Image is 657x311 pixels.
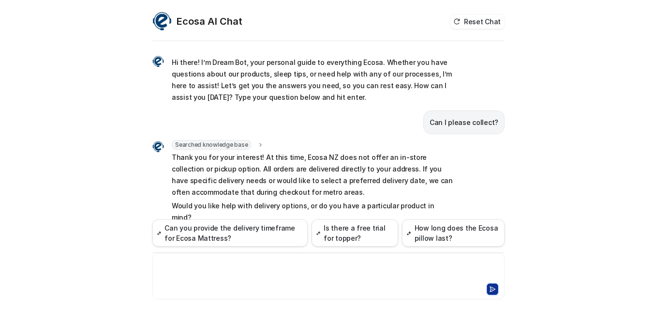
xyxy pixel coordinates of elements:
[177,15,242,28] h2: Ecosa AI Chat
[172,152,455,198] p: Thank you for your interest! At this time, Ecosa NZ does not offer an in-store collection or pick...
[172,140,251,150] span: Searched knowledge base
[152,12,172,31] img: Widget
[402,219,505,247] button: How long does the Ecosa pillow last?
[152,56,164,67] img: Widget
[430,117,498,128] p: Can I please collect?
[152,219,308,247] button: Can you provide the delivery timeframe for Ecosa Mattress?
[312,219,398,247] button: Is there a free trial for topper?
[172,200,455,223] p: Would you like help with delivery options, or do you have a particular product in mind?
[152,141,164,153] img: Widget
[450,15,505,29] button: Reset Chat
[172,57,455,103] p: Hi there! I’m Dream Bot, your personal guide to everything Ecosa. Whether you have questions abou...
